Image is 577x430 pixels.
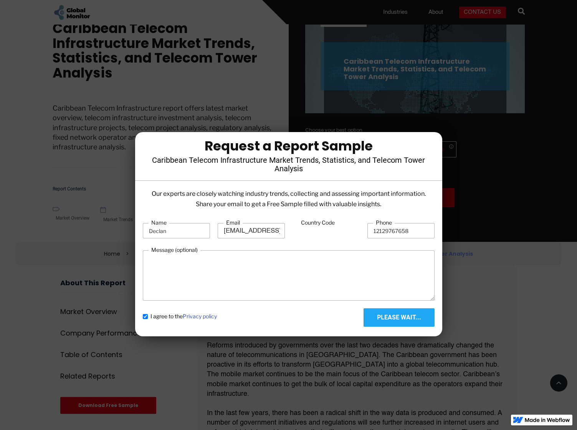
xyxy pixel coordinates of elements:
[183,313,217,319] a: Privacy policy
[298,219,337,227] label: Country Code
[364,308,435,327] input: Please wait...
[143,189,435,209] p: Our experts are closely watching industry trends, collecting and assessing important information....
[373,219,395,227] label: Phone
[223,219,243,227] label: Email
[218,223,285,238] input: Enter your email
[149,219,169,227] label: Name
[149,246,200,254] label: Message (optional)
[143,314,148,319] input: I agree to thePrivacy policy
[147,140,431,152] div: Request a Report Sample
[147,156,431,173] h4: Caribbean Telecom Infrastructure Market Trends, Statistics, and Telecom Tower Analysis
[525,418,570,422] img: Made in Webflow
[150,313,217,320] span: I agree to the
[143,223,210,238] input: Enter your name
[367,223,435,238] input: (201) 555-0123
[143,219,435,327] form: Email Form-Report Page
